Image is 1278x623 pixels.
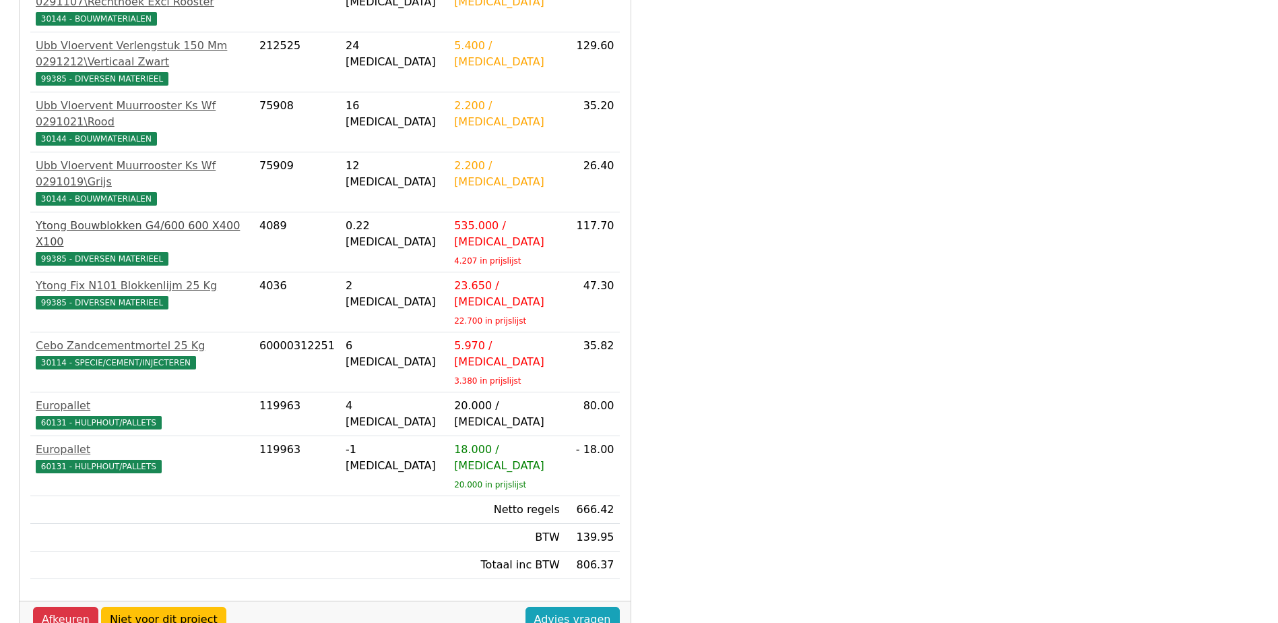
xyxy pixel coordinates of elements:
div: Ytong Bouwblokken G4/600 600 X400 X100 [36,218,249,250]
div: Cebo Zandcementmortel 25 Kg [36,338,249,354]
td: 117.70 [565,212,620,272]
div: 20.000 / [MEDICAL_DATA] [454,398,560,430]
td: 80.00 [565,392,620,436]
span: 30114 - SPECIE/CEMENT/INJECTEREN [36,356,196,369]
div: 2 [MEDICAL_DATA] [346,278,443,310]
div: Ubb Vloervent Muurrooster Ks Wf 0291021\Rood [36,98,249,130]
div: 4 [MEDICAL_DATA] [346,398,443,430]
td: 806.37 [565,552,620,579]
div: 6 [MEDICAL_DATA] [346,338,443,370]
a: Ubb Vloervent Verlengstuk 150 Mm 0291212\Verticaal Zwart99385 - DIVERSEN MATERIEEL [36,38,249,86]
td: 75909 [254,152,340,212]
td: Netto regels [449,496,565,524]
a: Ubb Vloervent Muurrooster Ks Wf 0291019\Grijs30144 - BOUWMATERIALEN [36,158,249,206]
div: 2.200 / [MEDICAL_DATA] [454,98,560,130]
div: 12 [MEDICAL_DATA] [346,158,443,190]
td: 4089 [254,212,340,272]
span: 99385 - DIVERSEN MATERIEEL [36,252,168,266]
td: 47.30 [565,272,620,332]
a: Cebo Zandcementmortel 25 Kg30114 - SPECIE/CEMENT/INJECTEREN [36,338,249,370]
sub: 22.700 in prijslijst [454,316,526,326]
span: 30144 - BOUWMATERIALEN [36,132,157,146]
td: - 18.00 [565,436,620,496]
div: 5.400 / [MEDICAL_DATA] [454,38,560,70]
div: 2.200 / [MEDICAL_DATA] [454,158,560,190]
td: 129.60 [565,32,620,92]
sub: 4.207 in prijslijst [454,256,521,266]
a: Europallet60131 - HULPHOUT/PALLETS [36,398,249,430]
span: 30144 - BOUWMATERIALEN [36,12,157,26]
a: Ytong Fix N101 Blokkenlijm 25 Kg99385 - DIVERSEN MATERIEEL [36,278,249,310]
div: Ytong Fix N101 Blokkenlijm 25 Kg [36,278,249,294]
td: 75908 [254,92,340,152]
td: 35.82 [565,332,620,392]
td: 35.20 [565,92,620,152]
div: Ubb Vloervent Verlengstuk 150 Mm 0291212\Verticaal Zwart [36,38,249,70]
div: 18.000 / [MEDICAL_DATA] [454,442,560,474]
span: 60131 - HULPHOUT/PALLETS [36,460,162,473]
td: 26.40 [565,152,620,212]
td: 119963 [254,392,340,436]
div: Ubb Vloervent Muurrooster Ks Wf 0291019\Grijs [36,158,249,190]
div: -1 [MEDICAL_DATA] [346,442,443,474]
td: 139.95 [565,524,620,552]
span: 99385 - DIVERSEN MATERIEEL [36,72,168,86]
a: Ubb Vloervent Muurrooster Ks Wf 0291021\Rood30144 - BOUWMATERIALEN [36,98,249,146]
td: Totaal inc BTW [449,552,565,579]
div: 0.22 [MEDICAL_DATA] [346,218,443,250]
td: 119963 [254,436,340,496]
span: 99385 - DIVERSEN MATERIEEL [36,296,168,309]
div: 5.970 / [MEDICAL_DATA] [454,338,560,370]
a: Europallet60131 - HULPHOUT/PALLETS [36,442,249,474]
sub: 3.380 in prijslijst [454,376,521,386]
div: 24 [MEDICAL_DATA] [346,38,443,70]
div: 23.650 / [MEDICAL_DATA] [454,278,560,310]
td: BTW [449,524,565,552]
span: 60131 - HULPHOUT/PALLETS [36,416,162,429]
td: 4036 [254,272,340,332]
td: 666.42 [565,496,620,524]
a: Ytong Bouwblokken G4/600 600 X400 X10099385 - DIVERSEN MATERIEEL [36,218,249,266]
div: Europallet [36,398,249,414]
div: Europallet [36,442,249,458]
sub: 20.000 in prijslijst [454,480,526,489]
span: 30144 - BOUWMATERIALEN [36,192,157,206]
td: 212525 [254,32,340,92]
td: 60000312251 [254,332,340,392]
div: 535.000 / [MEDICAL_DATA] [454,218,560,250]
div: 16 [MEDICAL_DATA] [346,98,443,130]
